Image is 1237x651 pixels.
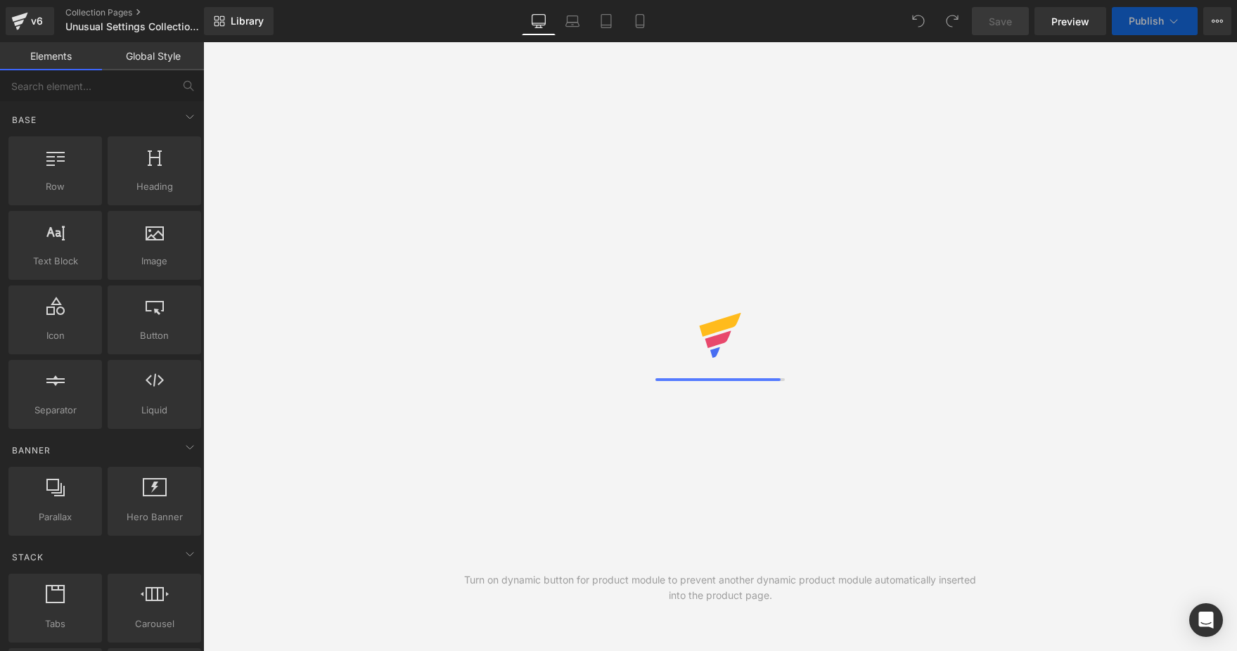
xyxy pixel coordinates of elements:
span: Hero Banner [112,510,197,524]
span: Parallax [13,510,98,524]
span: Unusual Settings Collection - Secret Bookstore [65,21,200,32]
span: Tabs [13,617,98,631]
span: Banner [11,444,52,457]
span: Button [112,328,197,343]
a: Desktop [522,7,556,35]
a: v6 [6,7,54,35]
button: Undo [904,7,932,35]
div: Turn on dynamic button for product module to prevent another dynamic product module automatically... [462,572,979,603]
span: Preview [1051,14,1089,29]
span: Image [112,254,197,269]
span: Row [13,179,98,194]
span: Base [11,113,38,127]
a: Laptop [556,7,589,35]
a: Preview [1034,7,1106,35]
a: Mobile [623,7,657,35]
span: Separator [13,403,98,418]
span: Stack [11,550,45,564]
span: Save [989,14,1012,29]
span: Carousel [112,617,197,631]
span: Library [231,15,264,27]
span: Text Block [13,254,98,269]
a: New Library [204,7,274,35]
button: More [1203,7,1231,35]
div: Open Intercom Messenger [1189,603,1223,637]
span: Icon [13,328,98,343]
span: Liquid [112,403,197,418]
a: Collection Pages [65,7,227,18]
button: Redo [938,7,966,35]
span: Heading [112,179,197,194]
span: Publish [1129,15,1164,27]
button: Publish [1112,7,1198,35]
a: Global Style [102,42,204,70]
a: Tablet [589,7,623,35]
div: v6 [28,12,46,30]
